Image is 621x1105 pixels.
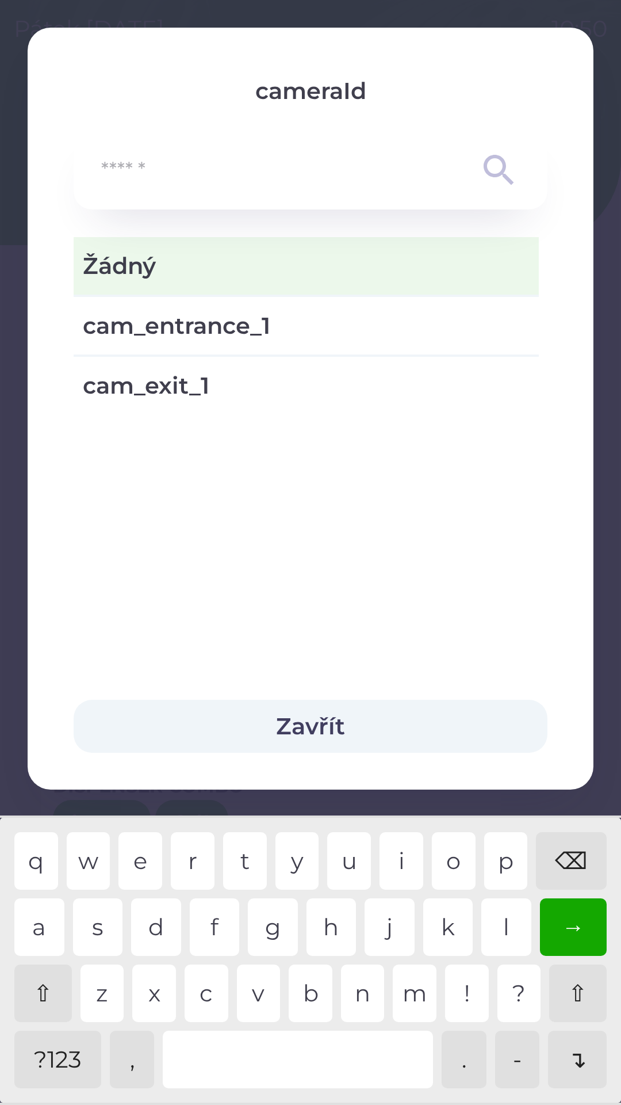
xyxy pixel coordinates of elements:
[74,700,547,753] button: Zavřít
[74,74,547,108] p: cameraId
[74,297,539,355] div: cam_entrance_1
[74,357,539,414] div: cam_exit_1
[83,368,530,403] span: cam_exit_1
[83,249,530,283] span: Žádný
[74,237,539,295] div: Žádný
[83,308,530,343] span: cam_entrance_1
